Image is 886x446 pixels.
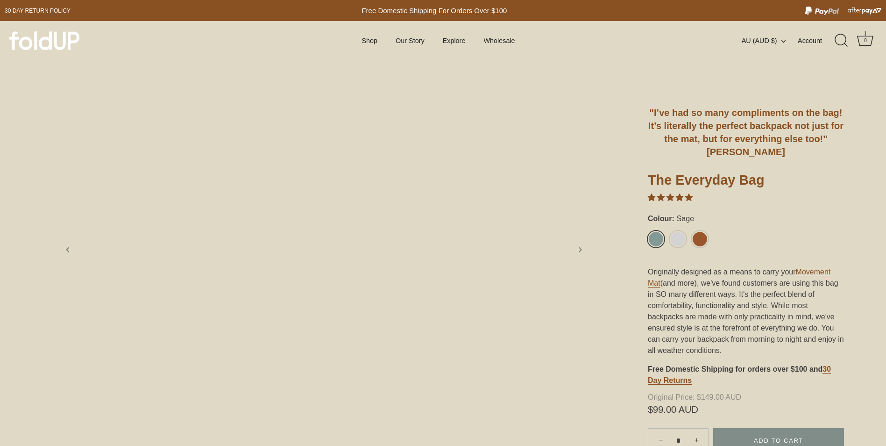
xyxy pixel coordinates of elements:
[648,194,693,201] span: 4.97 stars
[388,32,432,50] a: Our Story
[831,30,852,51] a: Search
[670,231,686,247] a: Light Grey
[648,106,844,158] h6: "I’ve had so many compliments on the bag! It’s literally the perfect backpack not just for the ma...
[861,36,870,45] div: 0
[692,231,708,247] a: Rust
[648,214,844,223] label: Colour:
[648,365,822,373] strong: Free Domestic Shipping for orders over $100 and
[674,214,694,223] span: Sage
[648,406,844,413] span: $99.00 AUD
[570,239,590,260] a: Next slide
[648,231,664,247] a: Sage
[648,394,841,401] span: $149.00 AUD
[648,172,844,192] h1: The Everyday Bag
[475,32,523,50] a: Wholesale
[339,32,538,50] div: Primary navigation
[354,32,385,50] a: Shop
[5,5,71,16] a: 30 day Return policy
[798,35,838,46] a: Account
[742,36,796,45] button: AU (AUD $)
[434,32,473,50] a: Explore
[855,30,876,51] a: Cart
[57,239,78,260] a: Previous slide
[648,266,844,356] p: Originally designed as a means to carry your (and more), we've found customers are using this bag...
